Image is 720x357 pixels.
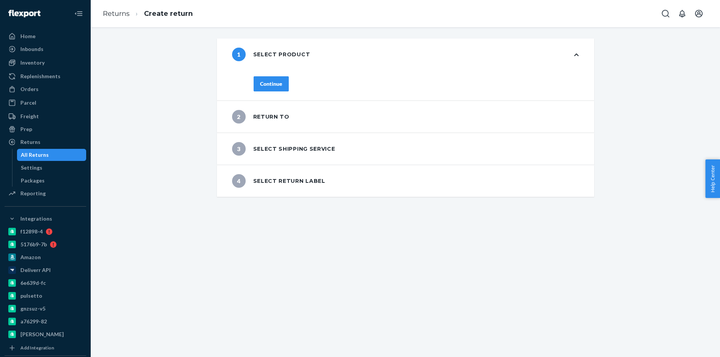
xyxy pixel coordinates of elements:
button: Integrations [5,213,86,225]
a: Reporting [5,187,86,199]
a: Freight [5,110,86,122]
div: Select product [232,48,310,61]
a: 6e639d-fc [5,277,86,289]
a: Add Integration [5,343,86,352]
div: All Returns [21,151,49,159]
div: Select return label [232,174,325,188]
button: Open account menu [691,6,706,21]
div: Replenishments [20,73,60,80]
div: Amazon [20,253,41,261]
div: Add Integration [20,345,54,351]
div: pulsetto [20,292,42,300]
button: Open notifications [675,6,690,21]
a: pulsetto [5,290,86,302]
a: Home [5,30,86,42]
button: Close Navigation [71,6,86,21]
div: gnzsuz-v5 [20,305,45,312]
div: Settings [21,164,42,172]
span: 2 [232,110,246,124]
div: Return to [232,110,290,124]
a: a76299-82 [5,315,86,328]
div: Freight [20,113,39,120]
a: Returns [5,136,86,148]
div: 5176b9-7b [20,241,47,248]
a: f12898-4 [5,226,86,238]
a: Settings [17,162,87,174]
a: Create return [144,9,193,18]
div: f12898-4 [20,228,43,235]
div: Inventory [20,59,45,66]
button: Continue [254,76,289,91]
span: 3 [232,142,246,156]
div: Integrations [20,215,52,223]
div: [PERSON_NAME] [20,331,64,338]
a: Replenishments [5,70,86,82]
a: gnzsuz-v5 [5,303,86,315]
div: Continue [260,80,282,88]
a: Parcel [5,97,86,109]
span: 4 [232,174,246,188]
button: Help Center [705,159,720,198]
a: Deliverr API [5,264,86,276]
div: Reporting [20,190,46,197]
div: Deliverr API [20,266,51,274]
a: Amazon [5,251,86,263]
div: Returns [20,138,40,146]
span: 1 [232,48,246,61]
a: Orders [5,83,86,95]
div: a76299-82 [20,318,47,325]
div: Orders [20,85,39,93]
a: Inventory [5,57,86,69]
a: Prep [5,123,86,135]
button: Open Search Box [658,6,673,21]
a: 5176b9-7b [5,238,86,250]
div: 6e639d-fc [20,279,46,287]
a: Inbounds [5,43,86,55]
div: Inbounds [20,45,43,53]
a: Returns [103,9,130,18]
div: Parcel [20,99,36,107]
div: Packages [21,177,45,184]
div: Prep [20,125,32,133]
div: Home [20,32,36,40]
a: All Returns [17,149,87,161]
a: Packages [17,175,87,187]
ol: breadcrumbs [97,3,199,25]
img: Flexport logo [8,10,40,17]
a: [PERSON_NAME] [5,328,86,340]
div: Select shipping service [232,142,335,156]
